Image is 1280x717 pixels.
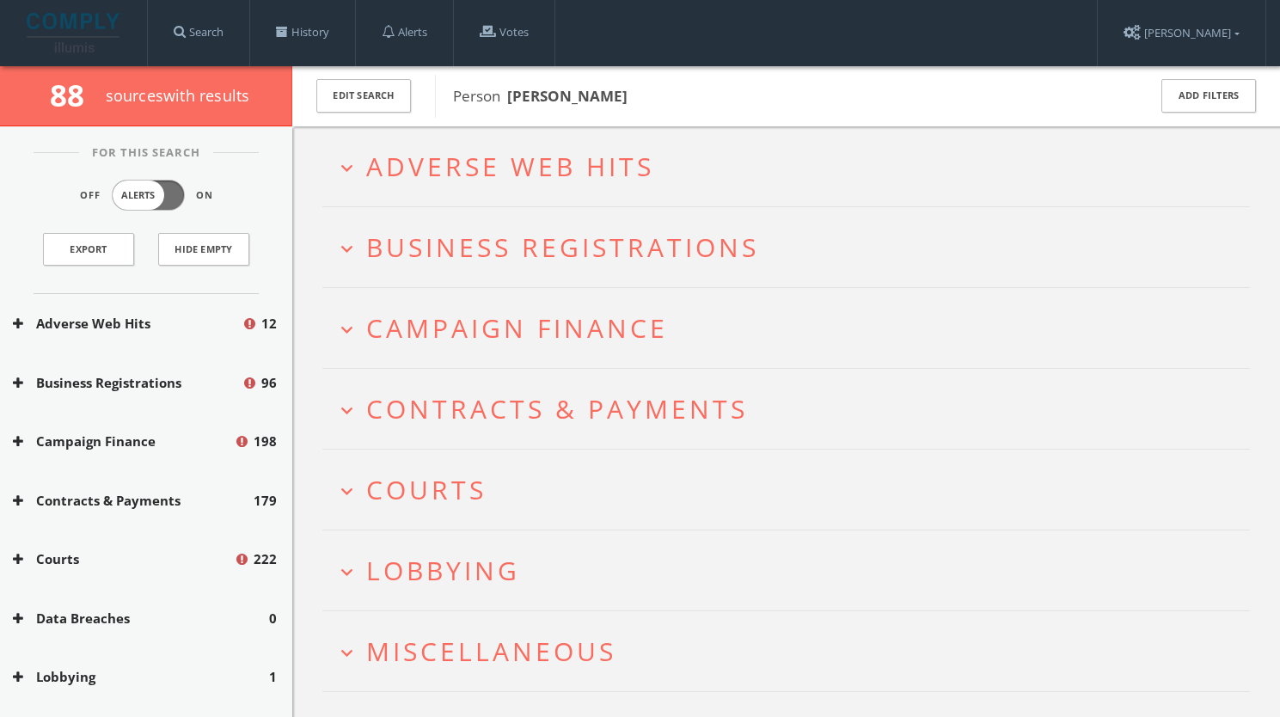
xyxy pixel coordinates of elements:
[254,491,277,511] span: 179
[335,637,1250,665] button: expand_moreMiscellaneous
[316,79,411,113] button: Edit Search
[13,432,234,451] button: Campaign Finance
[13,609,269,628] button: Data Breaches
[261,314,277,334] span: 12
[269,667,277,687] span: 1
[366,230,759,265] span: Business Registrations
[254,549,277,569] span: 222
[80,188,101,203] span: Off
[335,233,1250,261] button: expand_moreBusiness Registrations
[335,475,1250,504] button: expand_moreCourts
[366,149,654,184] span: Adverse Web Hits
[335,395,1250,423] button: expand_moreContracts & Payments
[335,237,358,260] i: expand_more
[335,399,358,422] i: expand_more
[13,549,234,569] button: Courts
[366,634,616,669] span: Miscellaneous
[366,391,748,426] span: Contracts & Payments
[106,85,250,106] span: source s with results
[1161,79,1256,113] button: Add Filters
[335,152,1250,181] button: expand_moreAdverse Web Hits
[366,553,520,588] span: Lobbying
[254,432,277,451] span: 198
[335,156,358,180] i: expand_more
[366,472,487,507] span: Courts
[50,75,99,115] span: 88
[335,480,358,503] i: expand_more
[261,373,277,393] span: 96
[366,310,668,346] span: Campaign Finance
[335,314,1250,342] button: expand_moreCampaign Finance
[13,373,242,393] button: Business Registrations
[13,314,242,334] button: Adverse Web Hits
[335,556,1250,585] button: expand_moreLobbying
[158,233,249,266] button: Hide Empty
[335,641,358,665] i: expand_more
[43,233,134,266] a: Export
[27,13,123,52] img: illumis
[453,86,628,106] span: Person
[269,609,277,628] span: 0
[13,667,269,687] button: Lobbying
[196,188,213,203] span: On
[335,561,358,584] i: expand_more
[13,491,254,511] button: Contracts & Payments
[335,318,358,341] i: expand_more
[79,144,213,162] span: For This Search
[507,86,628,106] b: [PERSON_NAME]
